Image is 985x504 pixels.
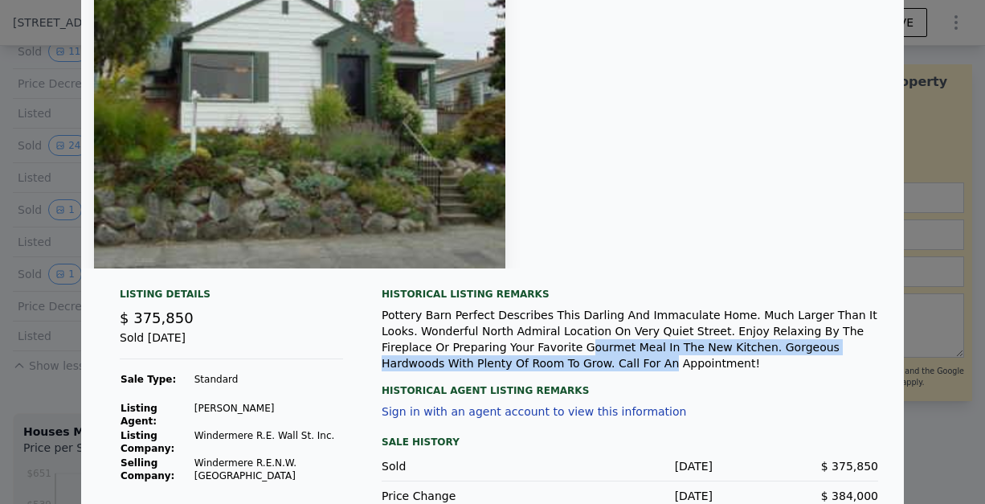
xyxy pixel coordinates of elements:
button: Sign in with an agent account to view this information [382,405,686,418]
span: $ 375,850 [120,309,194,326]
div: Listing Details [120,288,343,307]
strong: Listing Company: [121,430,174,454]
td: Standard [194,372,343,387]
span: $ 384,000 [821,490,878,502]
div: [DATE] [547,488,713,504]
div: Pottery Barn Perfect Describes This Darling And Immaculate Home. Much Larger Than It Looks. Wonde... [382,307,878,371]
strong: Sale Type: [121,374,176,385]
div: Sold [DATE] [120,330,343,359]
strong: Selling Company: [121,457,174,481]
div: Historical Agent Listing Remarks [382,371,878,397]
div: Historical Listing remarks [382,288,878,301]
td: Windermere R.E.N.W. [GEOGRAPHIC_DATA] [194,456,343,483]
div: [DATE] [547,458,713,474]
td: [PERSON_NAME] [194,401,343,428]
div: Sale History [382,432,878,452]
span: $ 375,850 [821,460,878,473]
div: Sold [382,458,547,474]
td: Windermere R.E. Wall St. Inc. [194,428,343,456]
strong: Listing Agent: [121,403,157,427]
div: Price Change [382,488,547,504]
